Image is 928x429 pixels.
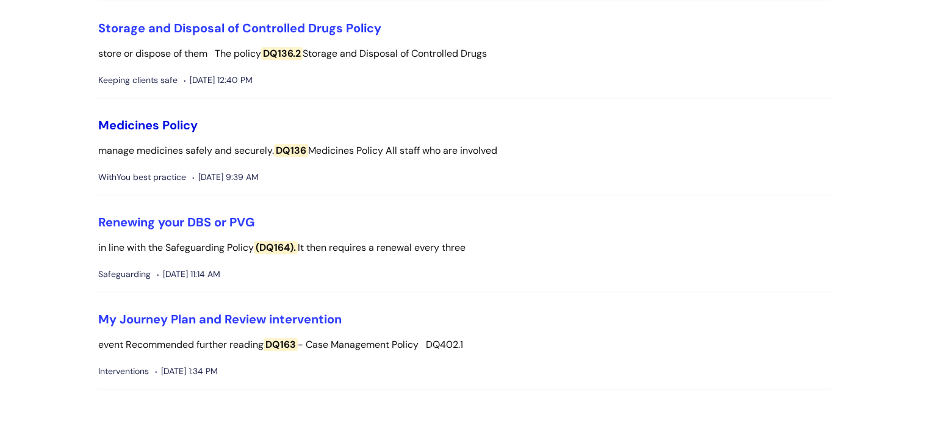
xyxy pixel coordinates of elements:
span: DQ163 [264,338,298,351]
span: [DATE] 12:40 PM [184,73,253,88]
a: My Journey Plan and Review intervention [98,311,342,327]
span: [DATE] 1:34 PM [155,364,218,379]
p: event Recommended further reading - Case Management Policy DQ402.1 [98,336,830,354]
p: in line with the Safeguarding Policy It then requires a renewal every three [98,239,830,257]
span: DQ136.2 [261,47,303,60]
span: [DATE] 11:14 AM [157,267,220,282]
span: Safeguarding [98,267,151,282]
p: store or dispose of them The policy Storage and Disposal of Controlled Drugs [98,45,830,63]
span: Keeping clients safe [98,73,178,88]
span: (DQ164). [254,241,298,254]
span: Interventions [98,364,149,379]
span: DQ136 [274,144,308,157]
p: manage medicines safely and securely. Medicines Policy All staff who are involved [98,142,830,160]
span: [DATE] 9:39 AM [192,170,259,185]
span: WithYou best practice [98,170,186,185]
a: Storage and Disposal of Controlled Drugs Policy [98,20,381,36]
a: Medicines Policy [98,117,198,133]
a: Renewing your DBS or PVG [98,214,255,230]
